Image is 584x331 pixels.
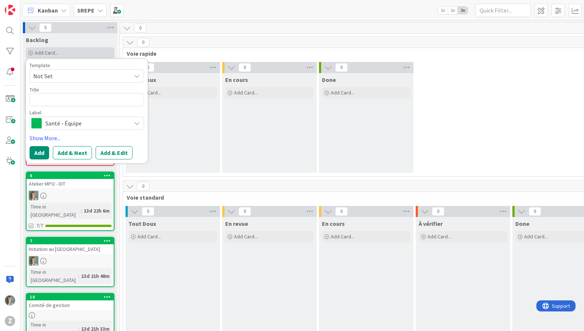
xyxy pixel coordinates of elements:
div: 6 [27,172,114,179]
div: 10Comité de gestion [27,294,114,310]
b: SREPE [77,7,95,14]
span: En cours [322,220,345,227]
span: Done [322,76,336,83]
img: ZL [29,191,38,200]
a: Show More... [30,134,144,142]
span: Add Card... [137,233,161,240]
span: 0 [238,63,251,72]
span: Done [515,220,529,227]
span: Tout Doux [128,220,156,227]
span: 1x [438,7,448,14]
span: 5 [39,23,52,32]
span: À vérifier [419,220,443,227]
div: Comité de gestion [27,300,114,310]
div: ZL [27,256,114,266]
button: Add & Edit [96,146,133,159]
a: 6Atelier MPO - DITZLTime in [GEOGRAPHIC_DATA]:13d 22h 6m7/7 [26,172,114,231]
div: 7Initiation au [GEOGRAPHIC_DATA] [27,238,114,254]
div: ZL [27,191,114,200]
img: ZL [5,295,15,306]
span: 0 [238,207,251,216]
span: 0 [142,63,154,72]
span: En revue [225,220,248,227]
div: Atelier MPO - DIT [27,179,114,189]
span: 0 [142,207,154,216]
span: 2x [448,7,458,14]
span: 0 [529,207,541,216]
div: 10 [27,294,114,300]
span: 0 [335,207,348,216]
div: 13d 22h 6m [82,207,111,215]
span: : [81,207,82,215]
div: Time in [GEOGRAPHIC_DATA] [29,203,81,219]
span: 0 [432,207,444,216]
img: ZL [29,256,38,266]
input: Quick Filter... [475,4,531,17]
span: 0 [335,63,348,72]
div: 13d 21h 48m [79,272,111,280]
span: Label [30,110,41,115]
div: Z [5,316,15,326]
div: Initiation au [GEOGRAPHIC_DATA] [27,244,114,254]
span: En cours [225,76,248,83]
div: 6Atelier MPO - DIT [27,172,114,189]
span: 0 [137,182,150,191]
span: 3x [458,7,468,14]
span: Add Card... [524,233,548,240]
span: Support [16,1,34,10]
img: Visit kanbanzone.com [5,5,15,15]
div: 6 [30,173,114,178]
span: Add Card... [137,89,161,96]
div: 7 [27,238,114,244]
span: Add Card... [234,89,258,96]
span: Add Card... [234,233,258,240]
button: Add [30,146,49,159]
span: Backlog [26,36,48,44]
label: Title [30,86,39,93]
span: Add Card... [427,233,451,240]
span: Add Card... [331,89,354,96]
span: Kanban [38,6,58,15]
span: Santé - Équipe [45,118,127,128]
div: Time in [GEOGRAPHIC_DATA] [29,268,78,284]
span: Add Card... [331,233,354,240]
span: 0 [134,24,147,32]
span: Not Set [33,71,126,81]
span: Add Card... [35,49,58,56]
span: 7/7 [36,222,43,230]
span: 0 [137,38,150,47]
div: 7 [30,238,114,244]
a: 7Initiation au [GEOGRAPHIC_DATA]ZLTime in [GEOGRAPHIC_DATA]:13d 21h 48m [26,237,114,287]
span: Template [30,63,50,68]
div: 10 [30,294,114,300]
button: Add & Next [53,146,92,159]
span: : [78,272,79,280]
